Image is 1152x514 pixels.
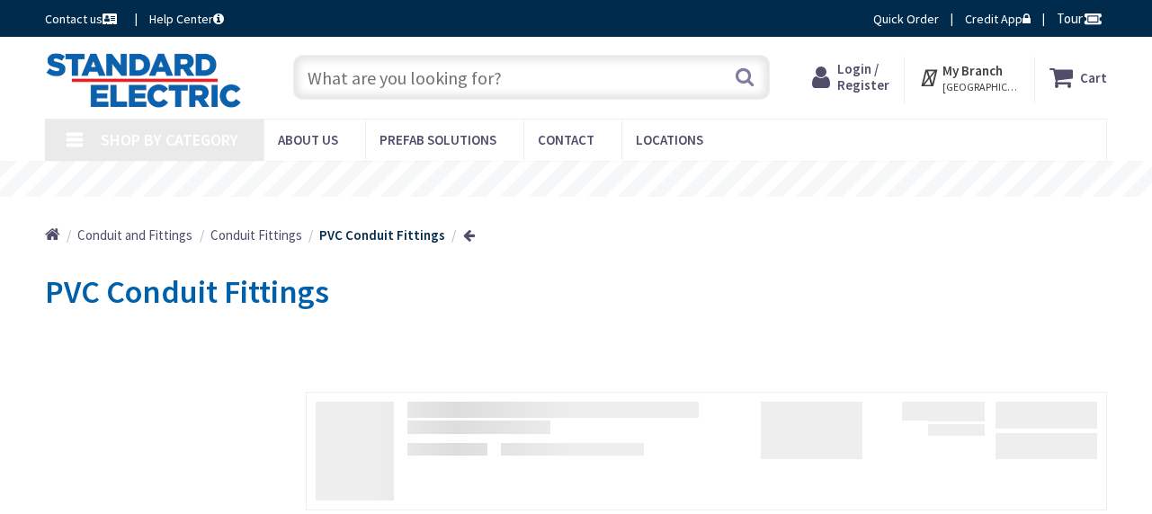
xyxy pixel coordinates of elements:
[149,10,224,28] a: Help Center
[278,131,338,148] span: About Us
[965,10,1031,28] a: Credit App
[1080,61,1107,93] strong: Cart
[210,226,302,244] a: Conduit Fittings
[538,131,594,148] span: Contact
[919,61,1019,93] div: My Branch [GEOGRAPHIC_DATA], [GEOGRAPHIC_DATA]
[942,62,1003,79] strong: My Branch
[77,226,192,244] span: Conduit and Fittings
[210,226,302,244] span: Conduit Fittings
[45,271,329,312] span: PVC Conduit Fittings
[293,55,769,100] input: What are you looking for?
[873,10,939,28] a: Quick Order
[101,129,238,150] span: Shop By Category
[45,10,121,28] a: Contact us
[293,171,900,191] rs-layer: [MEDICAL_DATA]: Our Commitment to Our Employees and Customers
[837,60,889,93] span: Login / Register
[1057,10,1103,27] span: Tour
[812,61,889,93] a: Login / Register
[45,52,242,108] img: Standard Electric
[942,80,1019,94] span: [GEOGRAPHIC_DATA], [GEOGRAPHIC_DATA]
[1049,61,1107,93] a: Cart
[636,131,703,148] span: Locations
[319,226,445,244] strong: PVC Conduit Fittings
[77,226,192,244] a: Conduit and Fittings
[380,131,496,148] span: Prefab Solutions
